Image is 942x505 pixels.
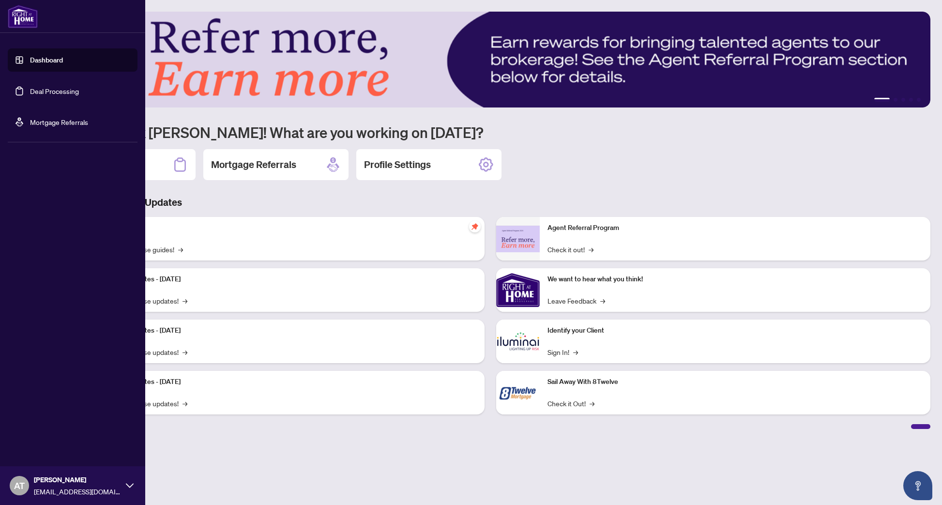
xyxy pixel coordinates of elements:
a: Check it out!→ [547,244,593,255]
img: Slide 0 [50,12,930,107]
span: → [600,295,605,306]
span: → [590,398,594,409]
a: Sign In!→ [547,347,578,357]
img: Agent Referral Program [496,226,540,252]
span: [EMAIL_ADDRESS][DOMAIN_NAME] [34,486,121,497]
span: [PERSON_NAME] [34,474,121,485]
button: 2 [894,98,897,102]
h2: Mortgage Referrals [211,158,296,171]
p: We want to hear what you think! [547,274,923,285]
span: → [178,244,183,255]
button: Open asap [903,471,932,500]
p: Sail Away With 8Twelve [547,377,923,387]
a: Leave Feedback→ [547,295,605,306]
h3: Brokerage & Industry Updates [50,196,930,209]
img: We want to hear what you think! [496,268,540,312]
button: 1 [874,98,890,102]
img: Identify your Client [496,320,540,363]
span: AT [14,479,25,492]
span: → [182,347,187,357]
span: → [182,398,187,409]
button: 3 [901,98,905,102]
button: 4 [909,98,913,102]
span: pushpin [469,221,481,232]
p: Identify your Client [547,325,923,336]
a: Check it Out!→ [547,398,594,409]
a: Deal Processing [30,87,79,95]
p: Platform Updates - [DATE] [102,325,477,336]
img: Sail Away With 8Twelve [496,371,540,414]
h2: Profile Settings [364,158,431,171]
h1: Welcome back [PERSON_NAME]! What are you working on [DATE]? [50,123,930,141]
p: Platform Updates - [DATE] [102,377,477,387]
button: 5 [917,98,921,102]
a: Mortgage Referrals [30,118,88,126]
p: Self-Help [102,223,477,233]
p: Platform Updates - [DATE] [102,274,477,285]
p: Agent Referral Program [547,223,923,233]
img: logo [8,5,38,28]
a: Dashboard [30,56,63,64]
span: → [182,295,187,306]
span: → [589,244,593,255]
span: → [573,347,578,357]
